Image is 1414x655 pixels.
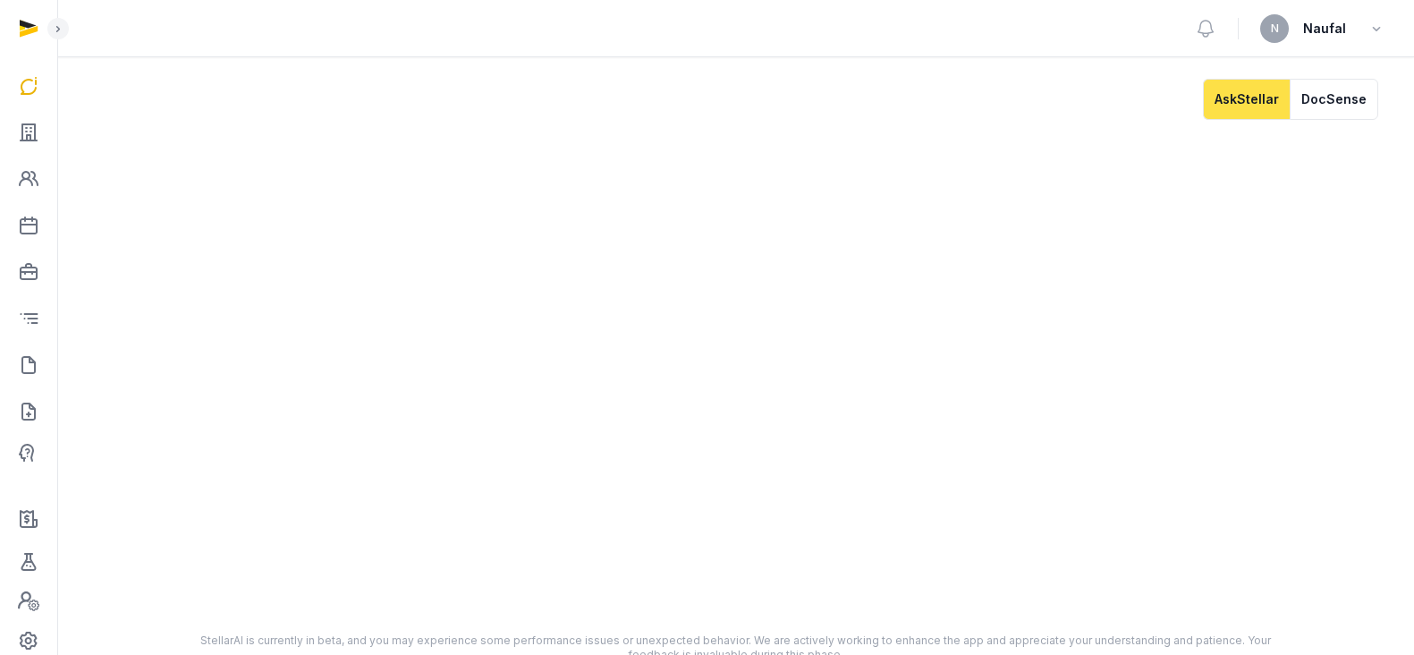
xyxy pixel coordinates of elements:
[1303,18,1346,39] span: Naufal
[1271,23,1279,34] span: N
[1290,79,1378,120] button: DocSense
[1260,14,1289,43] button: N
[1203,79,1290,120] button: AskStellar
